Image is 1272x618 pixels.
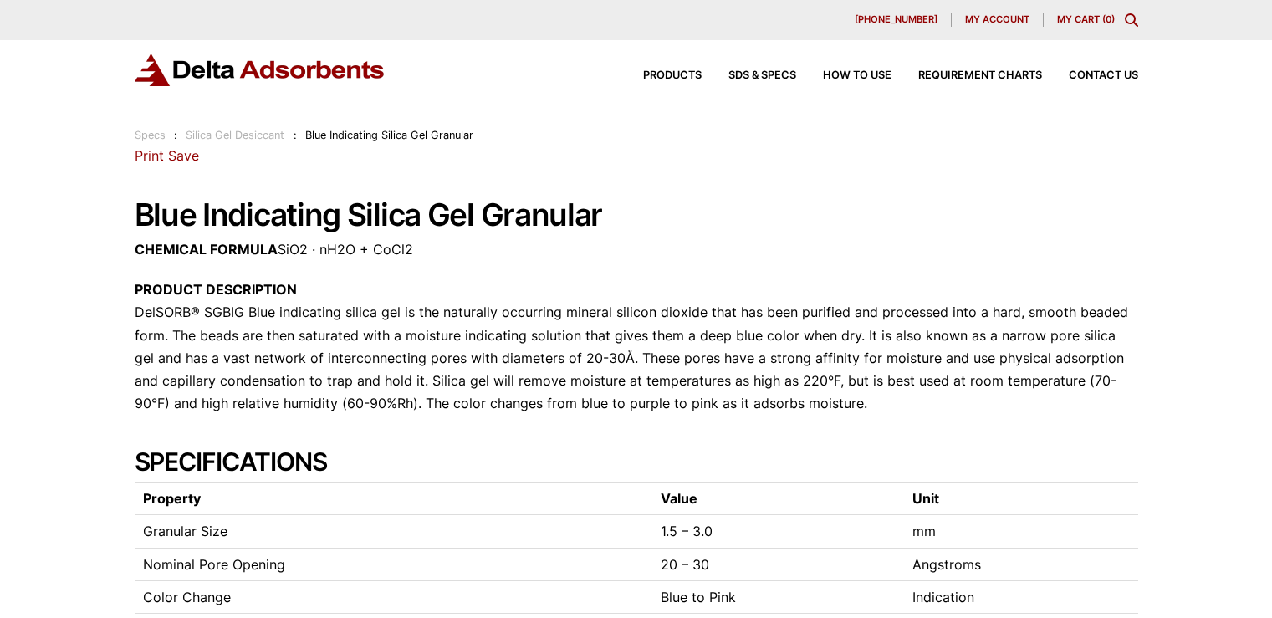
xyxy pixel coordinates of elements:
span: 0 [1106,13,1111,25]
strong: Unit [912,490,939,507]
div: Toggle Modal Content [1125,13,1138,27]
h2: SPECIFICATIONS [135,447,1138,477]
a: [PHONE_NUMBER] [841,13,952,27]
span: How to Use [823,70,891,81]
h1: Blue Indicating Silica Gel Granular [135,198,1138,232]
a: My Cart (0) [1057,13,1115,25]
a: SDS & SPECS [702,70,796,81]
a: Products [616,70,702,81]
td: Nominal Pore Opening [135,548,652,580]
a: How to Use [796,70,891,81]
td: Color Change [135,581,652,614]
span: Requirement Charts [918,70,1042,81]
span: [PHONE_NUMBER] [855,15,937,24]
img: Delta Adsorbents [135,54,386,86]
td: Blue to Pink [652,581,904,614]
td: Indication [904,581,1137,614]
strong: Property [143,490,201,507]
td: 1.5 – 3.0 [652,515,904,548]
a: Silica Gel Desiccant [186,129,284,141]
strong: Value [661,490,697,507]
a: Contact Us [1042,70,1138,81]
a: Save [168,147,199,164]
strong: PRODUCT DESCRIPTION [135,281,297,298]
p: DelSORB® SGBIG Blue indicating silica gel is the naturally occurring mineral silicon dioxide that... [135,278,1138,415]
span: : [294,129,297,141]
td: mm [904,515,1137,548]
p: SiO2 · nH2O + CoCl2 [135,238,1138,261]
a: Print [135,147,164,164]
a: My account [952,13,1044,27]
td: 20 – 30 [652,548,904,580]
span: : [174,129,177,141]
td: Granular Size [135,515,652,548]
span: Products [643,70,702,81]
td: Angstroms [904,548,1137,580]
span: Blue Indicating Silica Gel Granular [305,129,473,141]
a: Requirement Charts [891,70,1042,81]
span: SDS & SPECS [728,70,796,81]
span: My account [965,15,1029,24]
span: Contact Us [1069,70,1138,81]
strong: CHEMICAL FORMULA [135,241,278,258]
a: Specs [135,129,166,141]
